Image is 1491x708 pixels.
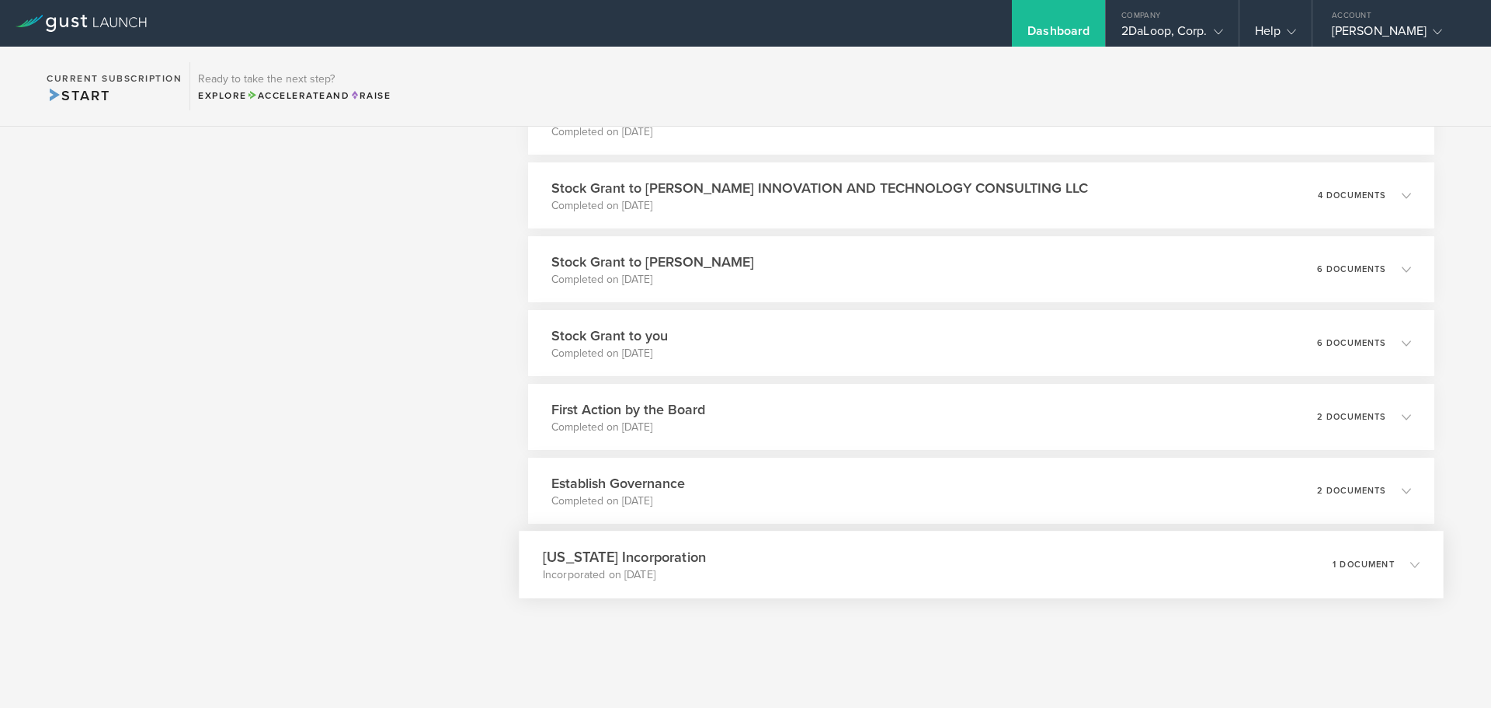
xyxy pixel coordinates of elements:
h3: Stock Grant to [PERSON_NAME] INNOVATION AND TECHNOLOGY CONSULTING LLC [551,178,1088,198]
h2: Current Subscription [47,74,182,83]
div: [PERSON_NAME] [1332,23,1464,47]
p: 2 documents [1317,413,1386,421]
h3: Stock Grant to [PERSON_NAME] [551,252,754,272]
div: Ready to take the next step?ExploreAccelerateandRaise [189,62,398,110]
p: Completed on [DATE] [551,272,754,288]
h3: Establish Governance [551,473,685,494]
p: Completed on [DATE] [551,494,685,509]
div: Dashboard [1027,23,1090,47]
span: Raise [349,90,391,101]
div: 2DaLoop, Corp. [1121,23,1222,47]
span: Start [47,87,109,104]
h3: First Action by the Board [551,399,705,420]
p: Completed on [DATE] [551,124,825,140]
span: Accelerate [247,90,326,101]
h3: [US_STATE] Incorporation [543,546,706,567]
p: Incorporated on [DATE] [543,567,706,583]
p: 6 documents [1317,339,1386,347]
h3: Stock Grant to you [551,326,668,346]
p: Completed on [DATE] [551,420,705,435]
div: Explore [198,89,391,103]
p: 1 document [1333,560,1395,569]
p: Completed on [DATE] [551,346,668,361]
h3: Ready to take the next step? [198,74,391,85]
iframe: Chat Widget [1413,633,1491,708]
span: and [247,90,350,101]
div: Help [1255,23,1296,47]
p: 2 documents [1317,487,1386,495]
p: Completed on [DATE] [551,198,1088,214]
p: 4 documents [1318,191,1386,200]
p: 6 documents [1317,265,1386,274]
